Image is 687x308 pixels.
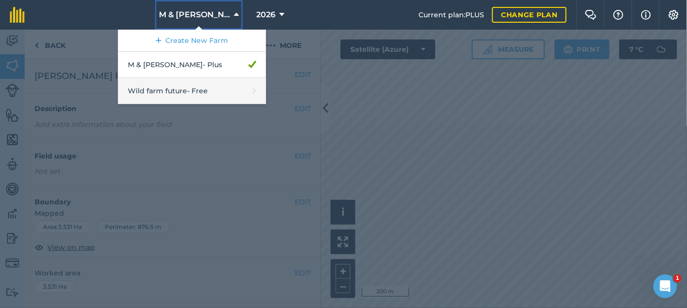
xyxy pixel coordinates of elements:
[674,274,682,282] span: 1
[10,7,25,23] img: fieldmargin Logo
[118,78,266,104] a: Wild farm future- Free
[668,10,680,20] img: A cog icon
[257,9,276,21] span: 2026
[612,10,624,20] img: A question mark icon
[118,30,266,52] a: Create New Farm
[118,52,266,78] a: M & [PERSON_NAME]- Plus
[492,7,567,23] a: Change plan
[419,9,484,20] span: Current plan : PLUS
[653,274,677,298] iframe: Intercom live chat
[641,9,651,21] img: svg+xml;base64,PHN2ZyB4bWxucz0iaHR0cDovL3d3dy53My5vcmcvMjAwMC9zdmciIHdpZHRoPSIxNyIgaGVpZ2h0PSIxNy...
[585,10,597,20] img: Two speech bubbles overlapping with the left bubble in the forefront
[159,9,230,21] span: M & [PERSON_NAME]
